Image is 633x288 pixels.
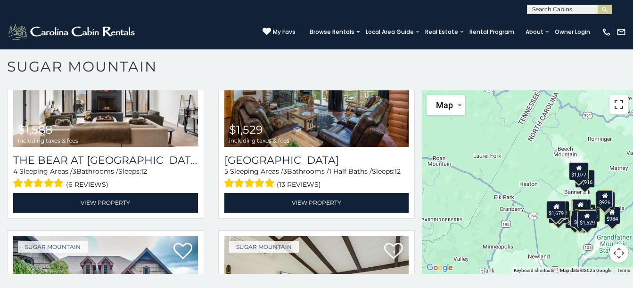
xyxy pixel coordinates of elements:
a: Real Estate [420,25,463,39]
img: phone-regular-white.png [602,27,611,37]
span: 3 [283,167,287,176]
div: $926 [597,190,613,208]
a: Open this area in Google Maps (opens a new window) [424,262,455,274]
div: $1,529 [577,210,597,228]
a: Add to favorites [384,242,403,262]
a: My Favs [263,27,296,37]
div: Sleeping Areas / Bathrooms / Sleeps: [13,167,198,191]
span: including taxes & fees [229,137,289,144]
button: Toggle fullscreen view [609,95,628,114]
span: 1 Half Baths / [329,167,372,176]
button: Change map style [427,95,465,115]
a: Sugar Mountain [18,241,88,253]
img: mail-regular-white.png [617,27,626,37]
a: View Property [13,193,198,212]
a: View Property [224,193,409,212]
span: 3 [73,167,76,176]
div: $1,352 [595,192,615,209]
span: (6 reviews) [66,178,108,191]
a: Rental Program [465,25,519,39]
img: White-1-2.png [7,23,138,41]
img: Google [424,262,455,274]
a: Sugar Mountain [229,241,299,253]
a: Browse Rentals [305,25,359,39]
span: My Favs [273,28,296,36]
div: $984 [604,207,620,224]
div: $1,854 [577,209,597,227]
a: The Bear At [GEOGRAPHIC_DATA] [13,154,198,167]
span: Map [436,100,453,110]
button: Keyboard shortcuts [514,267,554,274]
div: Sleeping Areas / Bathrooms / Sleeps: [224,167,409,191]
span: 4 [13,167,17,176]
a: About [521,25,548,39]
span: $1,588 [18,123,52,136]
h3: Grouse Moor Lodge [224,154,409,167]
span: 12 [141,167,147,176]
span: Map data ©2025 Google [560,268,611,273]
a: [GEOGRAPHIC_DATA] [224,154,409,167]
div: $1,882 [570,209,590,227]
a: Terms (opens in new tab) [617,268,630,273]
h3: The Bear At Sugar Mountain [13,154,198,167]
a: Add to favorites [173,242,192,262]
span: 5 [224,167,228,176]
a: Owner Login [550,25,595,39]
div: $974 [573,199,589,217]
button: Map camera controls [609,244,628,263]
div: $912 [572,210,588,228]
span: including taxes & fees [18,137,78,144]
span: $1,529 [229,123,263,136]
span: 12 [395,167,401,176]
a: Local Area Guide [361,25,419,39]
div: $1,273 [571,199,591,217]
span: (13 reviews) [277,178,321,191]
div: $1,077 [569,162,589,180]
div: $1,679 [546,201,566,219]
